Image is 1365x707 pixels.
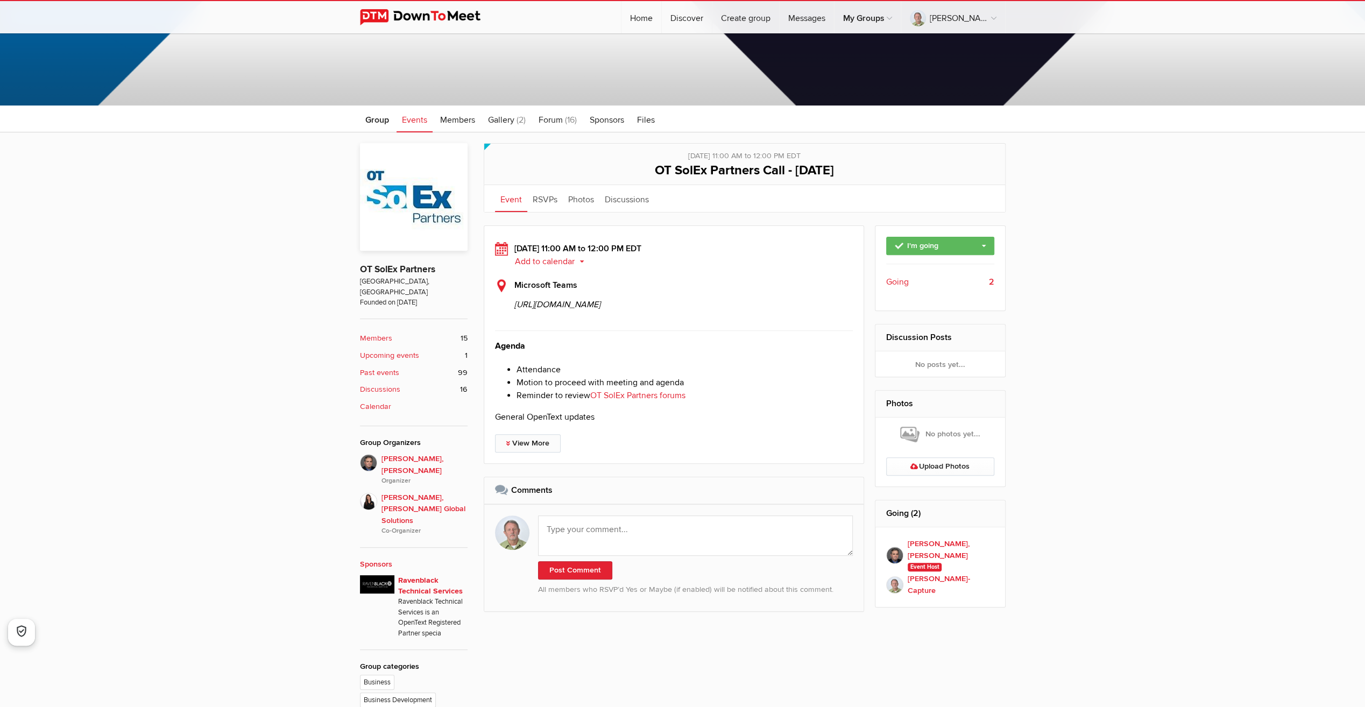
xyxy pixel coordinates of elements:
[495,185,527,212] a: Event
[886,573,994,596] a: [PERSON_NAME]-Capture
[360,9,497,25] img: DownToMeet
[908,538,994,561] b: [PERSON_NAME], [PERSON_NAME]
[381,476,468,486] i: Organizer
[886,538,994,573] a: [PERSON_NAME], [PERSON_NAME] Event Host
[539,115,563,125] span: Forum
[565,115,577,125] span: (16)
[495,341,525,351] strong: Agenda
[495,434,561,453] a: View More
[662,1,712,33] a: Discover
[460,384,468,395] span: 16
[402,115,427,125] span: Events
[599,185,654,212] a: Discussions
[538,584,853,596] p: All members who RSVP’d Yes or Maybe (if enabled) will be notified about this comment.
[517,115,526,125] span: (2)
[440,115,475,125] span: Members
[886,500,994,526] h2: Going (2)
[590,390,685,401] a: OT SolEx Partners forums
[655,162,834,178] span: OT SolEx Partners Call - [DATE]
[360,350,468,362] a: Upcoming events 1
[886,332,952,343] a: Discussion Posts
[360,401,391,413] b: Calendar
[495,242,853,268] div: [DATE] 11:00 AM to 12:00 PM EDT
[834,1,901,33] a: My Groups
[360,401,468,413] a: Calendar
[360,350,419,362] b: Upcoming events
[495,144,994,162] div: [DATE] 11:00 AM to 12:00 PM EDT
[461,333,468,344] span: 15
[590,115,624,125] span: Sponsors
[908,573,994,596] b: [PERSON_NAME]-Capture
[360,298,468,308] span: Founded on [DATE]
[909,34,1005,35] a: My Profile
[398,597,468,639] p: Ravenblack Technical Services is an OpenText Registered Partner specia
[360,367,468,379] a: Past events 99
[517,389,853,402] li: Reminder to review
[989,275,994,288] b: 2
[360,105,394,132] a: Group
[584,105,630,132] a: Sponsors
[495,477,853,503] h2: Comments
[360,143,468,251] img: OT SolEx Partners
[360,384,400,395] b: Discussions
[483,105,531,132] a: Gallery (2)
[886,237,994,255] a: I'm going
[360,493,377,510] img: Melissa Salm, Wertheim Global Solutions
[886,457,994,476] a: Upload Photos
[886,275,909,288] span: Going
[886,547,903,564] img: Sean Murphy, Cassia
[360,277,468,298] span: [GEOGRAPHIC_DATA], [GEOGRAPHIC_DATA]
[495,411,853,423] p: General OpenText updates
[398,576,463,596] a: Ravenblack Technical Services
[360,560,392,569] a: Sponsors
[360,333,468,344] a: Members 15
[458,367,468,379] span: 99
[381,492,468,536] span: [PERSON_NAME], [PERSON_NAME] Global Solutions
[901,1,1005,33] a: [PERSON_NAME]-Capture
[621,1,661,33] a: Home
[381,453,468,486] span: [PERSON_NAME], [PERSON_NAME]
[712,1,779,33] a: Create group
[886,398,913,409] a: Photos
[632,105,660,132] a: Files
[908,563,942,571] span: Event Host
[397,105,433,132] a: Events
[360,486,468,536] a: [PERSON_NAME], [PERSON_NAME] Global SolutionsCo-Organizer
[637,115,655,125] span: Files
[886,576,903,593] img: David Nock_Cad-Capture
[381,526,468,536] i: Co-Organizer
[365,115,389,125] span: Group
[360,454,468,486] a: [PERSON_NAME], [PERSON_NAME]Organizer
[514,280,577,291] b: Microsoft Teams
[360,384,468,395] a: Discussions 16
[517,363,853,376] li: Attendance
[780,1,834,33] a: Messages
[360,367,399,379] b: Past events
[514,292,853,311] span: [URL][DOMAIN_NAME]
[900,425,980,443] span: No photos yet...
[563,185,599,212] a: Photos
[527,185,563,212] a: RSVPs
[360,437,468,449] div: Group Organizers
[875,351,1005,377] div: No posts yet...
[435,105,480,132] a: Members
[533,105,582,132] a: Forum (16)
[360,454,377,471] img: Sean Murphy, Cassia
[517,376,853,389] li: Motion to proceed with meeting and agenda
[360,661,468,673] div: Group categories
[360,575,394,593] img: Ravenblack Technical Services
[465,350,468,362] span: 1
[360,333,392,344] b: Members
[360,264,435,275] a: OT SolEx Partners
[538,561,612,579] button: Post Comment
[514,257,592,266] button: Add to calendar
[488,115,514,125] span: Gallery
